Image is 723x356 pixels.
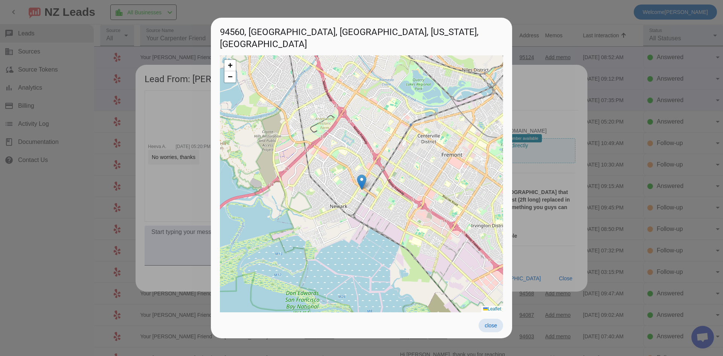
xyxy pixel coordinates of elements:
span: − [228,72,233,81]
a: Zoom in [224,60,236,71]
a: Zoom out [224,71,236,83]
button: close [479,319,503,332]
h1: 94560, [GEOGRAPHIC_DATA], [GEOGRAPHIC_DATA], [US_STATE], [GEOGRAPHIC_DATA] [211,18,512,55]
span: + [228,61,233,70]
img: Marker [357,174,366,190]
a: Leaflet [483,306,501,312]
span: close [485,322,497,328]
